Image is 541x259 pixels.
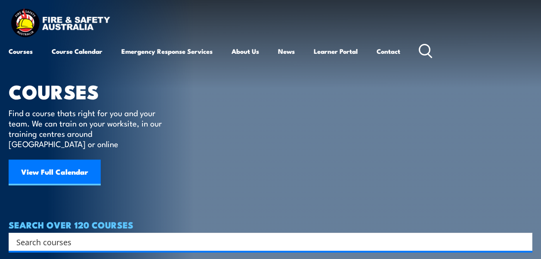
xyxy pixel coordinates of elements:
p: Find a course thats right for you and your team. We can train on your worksite, in our training c... [9,108,166,149]
h1: COURSES [9,83,174,99]
a: View Full Calendar [9,160,101,185]
form: Search form [18,236,515,248]
button: Search magnifier button [517,236,529,248]
a: Learner Portal [314,41,358,62]
a: Courses [9,41,33,62]
a: Contact [377,41,400,62]
a: News [278,41,295,62]
a: Course Calendar [52,41,102,62]
a: About Us [232,41,259,62]
h4: SEARCH OVER 120 COURSES [9,220,532,229]
a: Emergency Response Services [121,41,213,62]
input: Search input [16,235,513,248]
